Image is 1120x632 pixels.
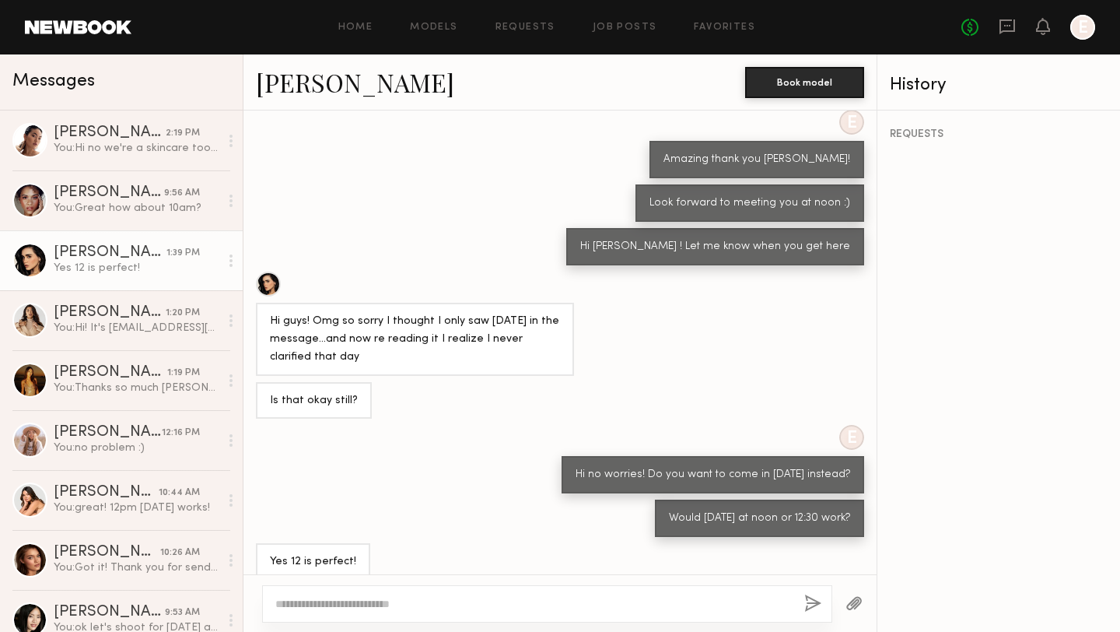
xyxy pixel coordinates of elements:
div: 10:26 AM [160,546,200,560]
div: 2:19 PM [166,126,200,141]
div: Yes 12 is perfect! [54,261,219,276]
a: Book model [745,75,864,88]
div: REQUESTS [890,129,1108,140]
div: [PERSON_NAME] [54,605,165,620]
a: E [1070,15,1095,40]
div: [PERSON_NAME] [54,485,159,500]
div: You: no problem :) [54,441,219,455]
div: Hi guys! Omg so sorry I thought I only saw [DATE] in the message…and now re reading it I realize ... [270,313,560,367]
div: You: great! 12pm [DATE] works! [54,500,219,515]
div: 1:39 PM [166,246,200,261]
div: Yes 12 is perfect! [270,553,356,571]
div: [PERSON_NAME] [54,545,160,560]
button: Book model [745,67,864,98]
div: You: Got it! Thank you for sending this back and for the update! :) [54,560,219,575]
div: 9:53 AM [165,606,200,620]
div: Hi [PERSON_NAME] ! Let me know when you get here [580,238,850,256]
div: Is that okay still? [270,392,358,410]
div: [PERSON_NAME] [54,125,166,141]
a: [PERSON_NAME] [256,65,454,99]
div: History [890,76,1108,94]
div: Hi no worries! Do you want to come in [DATE] instead? [576,466,850,484]
div: [PERSON_NAME] [54,185,164,201]
div: You: Great how about 10am? [54,201,219,216]
div: You: Hi no we're a skincare tool brand. It's not a location :). Located in [GEOGRAPHIC_DATA] - yo... [54,141,219,156]
div: 1:20 PM [166,306,200,321]
div: [PERSON_NAME] [54,305,166,321]
a: Favorites [694,23,755,33]
a: Home [338,23,373,33]
div: 12:16 PM [162,426,200,441]
div: [PERSON_NAME] [54,425,162,441]
div: Look forward to meeting you at noon :) [649,195,850,212]
div: 10:44 AM [159,486,200,500]
div: Amazing thank you [PERSON_NAME]! [663,151,850,169]
div: [PERSON_NAME] [54,245,166,261]
div: 9:56 AM [164,186,200,201]
a: Models [410,23,457,33]
span: Messages [12,72,95,90]
a: Job Posts [593,23,657,33]
div: 1:19 PM [167,366,200,381]
div: You: Thanks so much [PERSON_NAME]! [54,381,219,395]
div: You: Hi! It's [EMAIL_ADDRESS][DOMAIN_NAME] [54,321,219,335]
div: [PERSON_NAME] [54,365,167,381]
div: Would [DATE] at noon or 12:30 work? [669,510,850,528]
a: Requests [495,23,555,33]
